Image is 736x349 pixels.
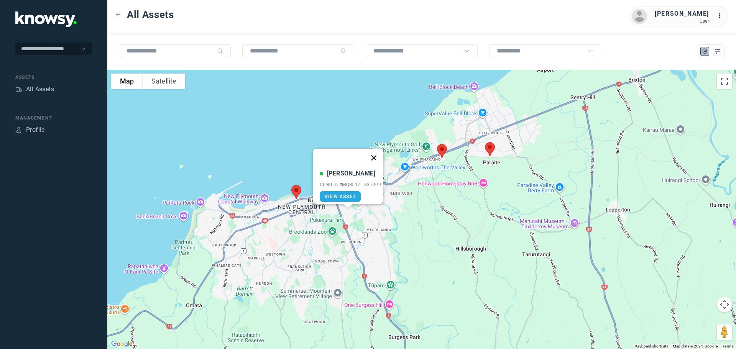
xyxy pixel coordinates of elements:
[217,48,223,54] div: Search
[717,297,732,312] button: Map camera controls
[365,149,383,167] button: Close
[143,74,185,89] button: Show satellite imagery
[15,115,92,121] div: Management
[26,125,45,134] div: Profile
[109,339,135,349] img: Google
[717,324,732,340] button: Drag Pegman onto the map to open Street View
[327,169,375,178] div: [PERSON_NAME]
[15,74,92,81] div: Assets
[15,86,22,93] div: Assets
[109,339,135,349] a: Open this area in Google Maps (opens a new window)
[714,48,721,55] div: List
[701,48,708,55] div: Map
[632,9,647,24] img: avatar.png
[26,85,54,94] div: All Assets
[15,11,77,27] img: Application Logo
[15,126,22,133] div: Profile
[717,11,726,22] div: :
[115,12,121,17] div: Toggle Menu
[673,344,718,348] span: Map data ©2025 Google
[325,194,356,199] span: View Asset
[635,344,668,349] button: Keyboard shortcuts
[340,48,347,54] div: Search
[15,85,54,94] a: AssetsAll Assets
[320,191,361,202] a: View Asset
[717,11,726,21] div: :
[15,125,45,134] a: ProfileProfile
[127,8,174,21] span: All Assets
[655,9,709,18] div: [PERSON_NAME]
[722,344,734,348] a: Terms (opens in new tab)
[111,74,143,89] button: Show street map
[717,13,725,19] tspan: ...
[655,18,709,24] div: User
[320,182,381,187] div: Client ID #MQR517 - 337299
[717,74,732,89] button: Toggle fullscreen view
